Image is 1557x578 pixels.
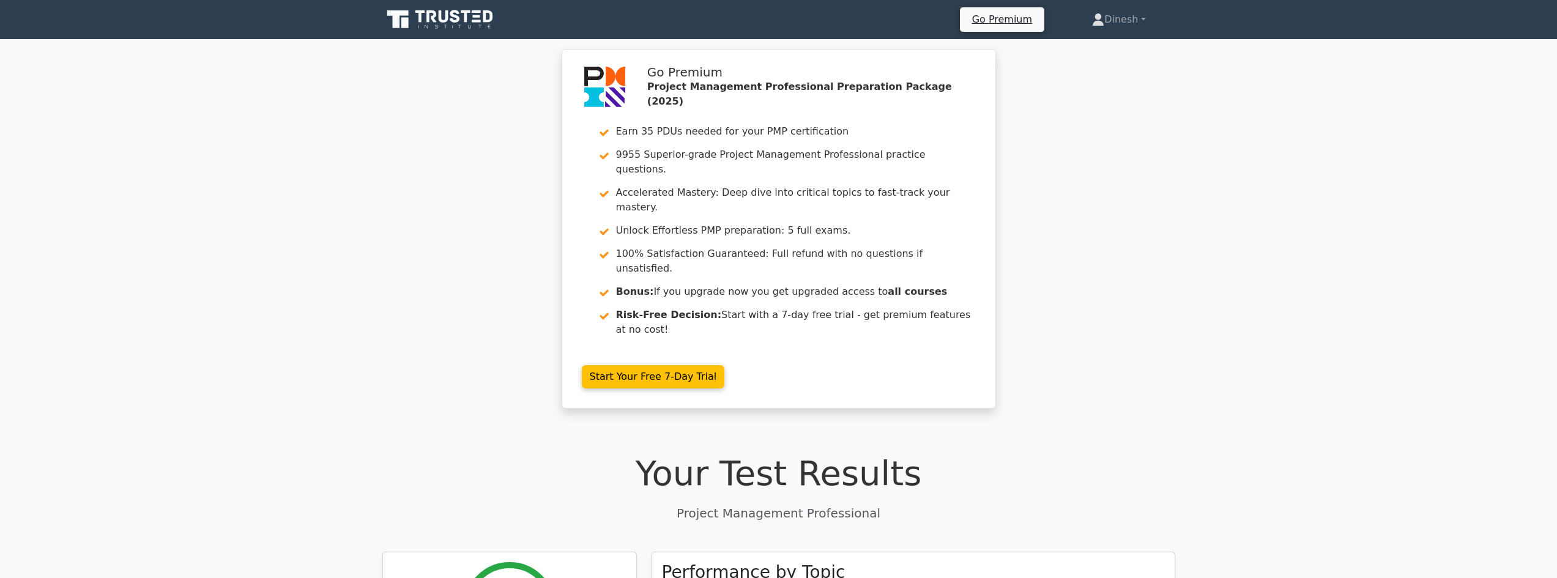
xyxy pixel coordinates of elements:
h1: Your Test Results [382,453,1175,494]
a: Dinesh [1063,7,1175,32]
a: Go Premium [965,11,1039,28]
p: Project Management Professional [382,504,1175,522]
a: Start Your Free 7-Day Trial [582,365,725,388]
